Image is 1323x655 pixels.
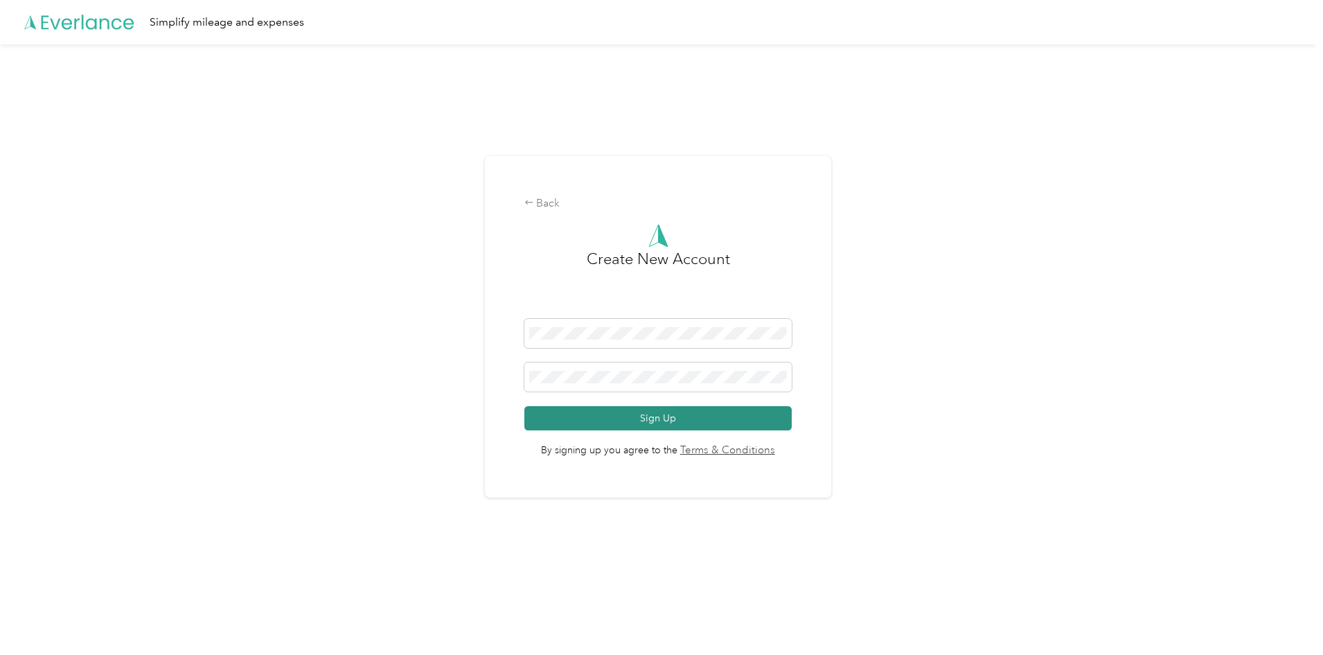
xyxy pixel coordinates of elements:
[587,247,730,319] h3: Create New Account
[677,443,775,459] a: Terms & Conditions
[524,195,792,212] div: Back
[524,430,792,458] span: By signing up you agree to the
[1245,577,1323,655] iframe: Everlance-gr Chat Button Frame
[524,406,792,430] button: Sign Up
[150,14,304,31] div: Simplify mileage and expenses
